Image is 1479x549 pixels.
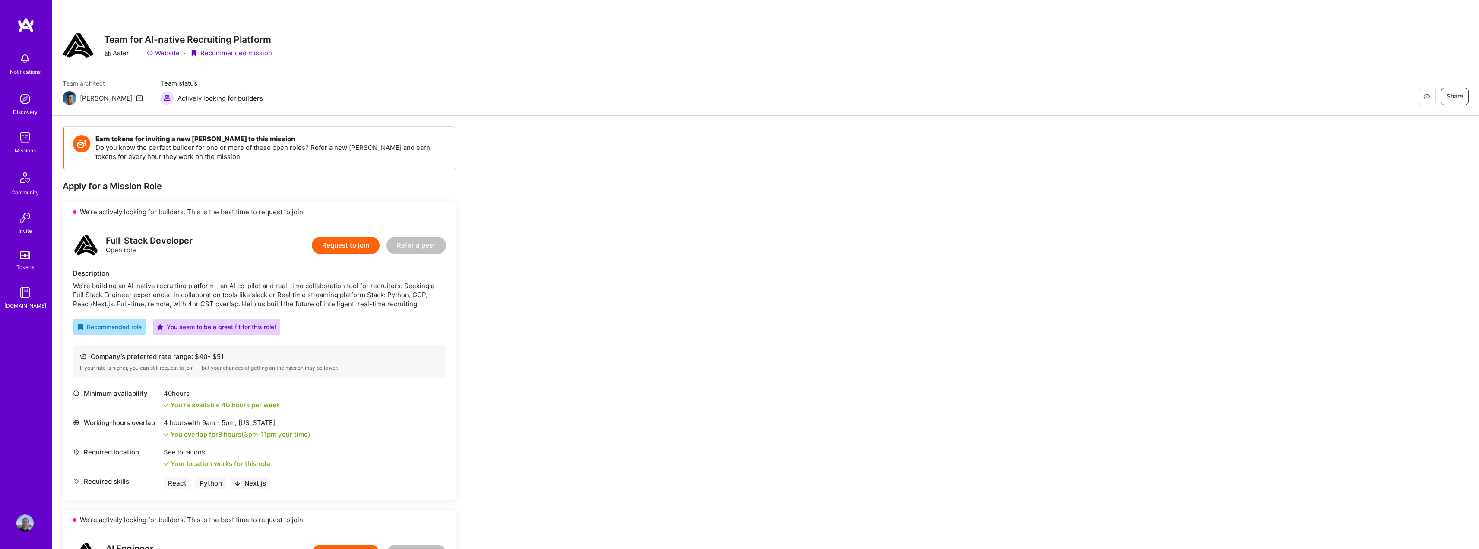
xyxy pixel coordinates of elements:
a: User Avatar [14,514,36,532]
img: discovery [16,90,34,108]
div: [PERSON_NAME] [80,94,133,103]
i: icon Clock [73,390,79,397]
div: You seem to be a great fit for this role! [157,322,276,331]
img: guide book [16,284,34,301]
div: Aster [104,48,129,57]
div: Invite [19,226,32,235]
img: bell [16,50,34,67]
div: We’re actively looking for builders. This is the best time to request to join. [63,510,456,530]
i: icon RecommendedBadge [77,324,83,330]
div: 4 hours with [US_STATE] [164,418,310,427]
div: Minimum availability [73,389,159,398]
i: icon Tag [73,478,79,485]
i: icon Mail [136,95,143,102]
i: icon Cash [80,353,86,360]
span: Actively looking for builders [177,94,263,103]
div: Working-hours overlap [73,418,159,427]
div: Next.js [231,477,270,489]
div: Missions [15,146,36,155]
span: Team status [160,79,263,88]
img: Company Logo [63,30,94,61]
div: Recommended role [77,322,142,331]
div: If your rate is higher, you can still request to join — but your chances of getting on the missio... [80,365,439,371]
div: Description [73,269,446,278]
i: icon PurpleStar [157,324,163,330]
div: Community [11,188,39,197]
i: icon Check [164,403,169,408]
div: Notifications [10,67,41,76]
img: logo [73,232,99,258]
i: icon PurpleRibbon [190,50,197,57]
button: Share [1441,88,1469,105]
img: Token icon [73,135,90,152]
i: icon Check [164,432,169,437]
div: We’re building an AI-native recruiting platform—an AI co-pilot and real-time collaboration tool f... [73,281,446,308]
span: Share [1447,92,1463,101]
div: Your location works for this role [164,459,270,468]
img: Team Architect [63,91,76,105]
div: We’re actively looking for builders. This is the best time to request to join. [63,202,456,222]
img: Invite [16,209,34,226]
img: logo [17,17,35,33]
span: 9am - 5pm , [200,419,238,427]
div: You overlap for 8 hours ( your time) [171,430,310,439]
div: Full-Stack Developer [106,236,193,245]
div: Tokens [16,263,34,272]
button: Request to join [312,237,380,254]
img: Actively looking for builders [160,91,174,105]
i: icon Location [73,449,79,455]
div: Required skills [73,477,159,486]
i: icon BlackArrowDown [235,481,240,486]
i: icon CompanyGray [104,50,111,57]
div: Apply for a Mission Role [63,181,456,192]
i: icon Check [164,461,169,466]
img: tokens [20,251,30,259]
i: icon EyeClosed [1423,93,1430,100]
img: teamwork [16,129,34,146]
div: See locations [164,447,270,457]
a: Website [146,48,180,57]
p: Do you know the perfect builder for one or more of these open roles? Refer a new [PERSON_NAME] an... [95,143,447,161]
span: Team architect [63,79,143,88]
img: Community [15,167,35,188]
i: icon World [73,419,79,426]
div: Python [195,477,226,489]
div: You're available 40 hours per week [164,400,280,409]
div: React [164,477,191,489]
div: Open role [106,236,193,254]
div: Discovery [13,108,38,117]
div: [DOMAIN_NAME] [4,301,46,310]
div: Required location [73,447,159,457]
span: 3pm - 11pm [244,430,276,438]
div: Recommended mission [190,48,272,57]
img: User Avatar [16,514,34,532]
h4: Earn tokens for inviting a new [PERSON_NAME] to this mission [95,135,447,143]
div: · [184,48,186,57]
div: 40 hours [164,389,280,398]
button: Refer a peer [386,237,446,254]
div: Company’s preferred rate range: $ 40 - $ 51 [80,352,439,361]
h3: Team for AI-native Recruiting Platform [104,34,272,45]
